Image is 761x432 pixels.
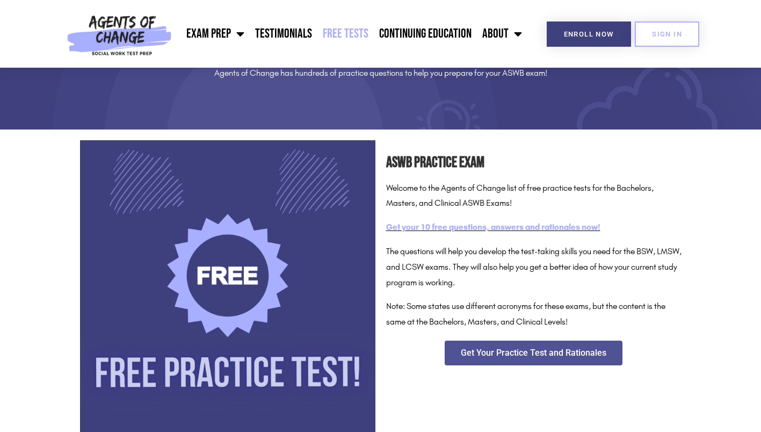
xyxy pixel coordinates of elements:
p: Agents of Change has hundreds of practice questions to help you prepare for your ASWB exam! [80,66,682,81]
a: Free Tests [317,20,374,47]
p: Note: Some states use different acronyms for these exams, but the content is the same at the Bach... [386,299,682,330]
span: Get Your Practice Test and Rationales [461,349,606,357]
a: SIGN IN [635,21,699,47]
a: About [477,20,527,47]
a: Testimonials [250,20,317,47]
h2: ASWB Practice Exam [386,151,682,175]
a: Enroll Now [547,21,631,47]
a: Get Your Practice Test and Rationales [445,341,622,365]
a: Exam Prep [181,20,250,47]
p: The questions will help you develop the test-taking skills you need for the BSW, LMSW, and LCSW e... [386,244,682,290]
span: SIGN IN [652,31,682,38]
a: Get your 10 free questions, answers and rationales now! [386,222,600,232]
span: Enroll Now [564,31,614,38]
a: Continuing Education [374,20,477,47]
p: Welcome to the Agents of Change list of free practice tests for the Bachelors, Masters, and Clini... [386,181,682,212]
nav: Menu [177,20,527,47]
